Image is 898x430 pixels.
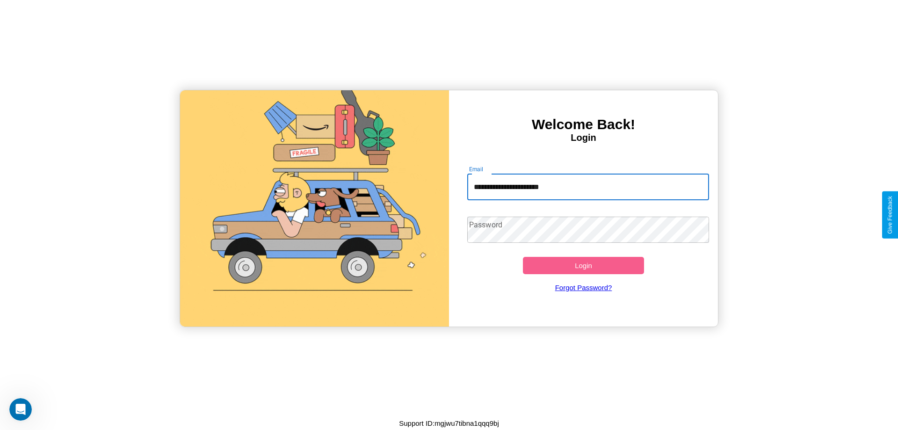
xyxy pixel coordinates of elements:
h4: Login [449,132,718,143]
div: Give Feedback [887,196,893,234]
p: Support ID: mgjwu7tibna1qqq9bj [399,417,499,430]
label: Email [469,165,484,173]
h3: Welcome Back! [449,117,718,132]
img: gif [180,90,449,327]
a: Forgot Password? [463,274,705,301]
iframe: Intercom live chat [9,398,32,421]
button: Login [523,257,644,274]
